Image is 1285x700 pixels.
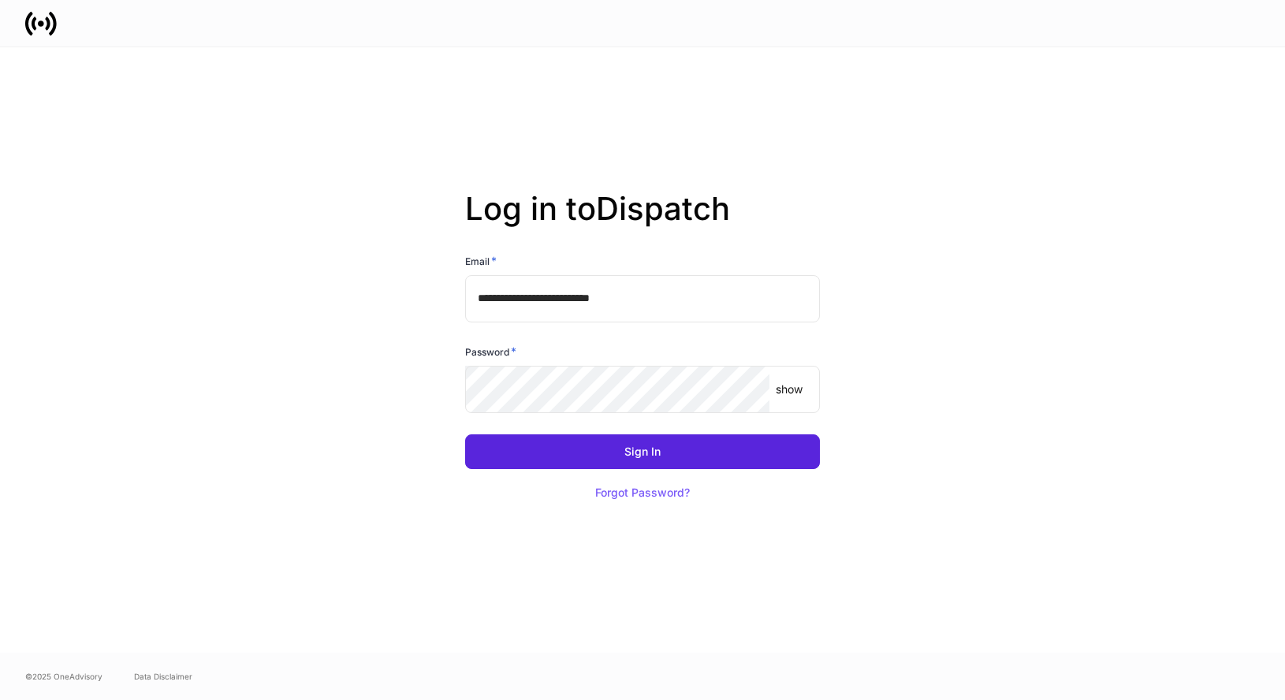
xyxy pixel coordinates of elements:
h6: Password [465,344,516,359]
button: Sign In [465,434,820,469]
h6: Email [465,253,497,269]
span: © 2025 OneAdvisory [25,670,102,683]
div: Sign In [624,446,661,457]
a: Data Disclaimer [134,670,192,683]
div: Forgot Password? [595,487,690,498]
p: show [776,382,803,397]
button: Forgot Password? [575,475,710,510]
h2: Log in to Dispatch [465,190,820,253]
